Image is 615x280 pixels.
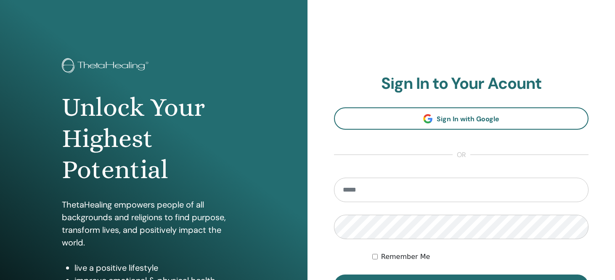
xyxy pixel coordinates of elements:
[74,261,246,274] li: live a positive lifestyle
[334,74,588,93] h2: Sign In to Your Acount
[334,107,588,130] a: Sign In with Google
[381,252,430,262] label: Remember Me
[372,252,588,262] div: Keep me authenticated indefinitely or until I manually logout
[453,150,470,160] span: or
[437,115,499,123] span: Sign In with Google
[62,198,246,249] p: ThetaHealing empowers people of all backgrounds and religions to find purpose, transform lives, a...
[62,92,246,186] h1: Unlock Your Highest Potential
